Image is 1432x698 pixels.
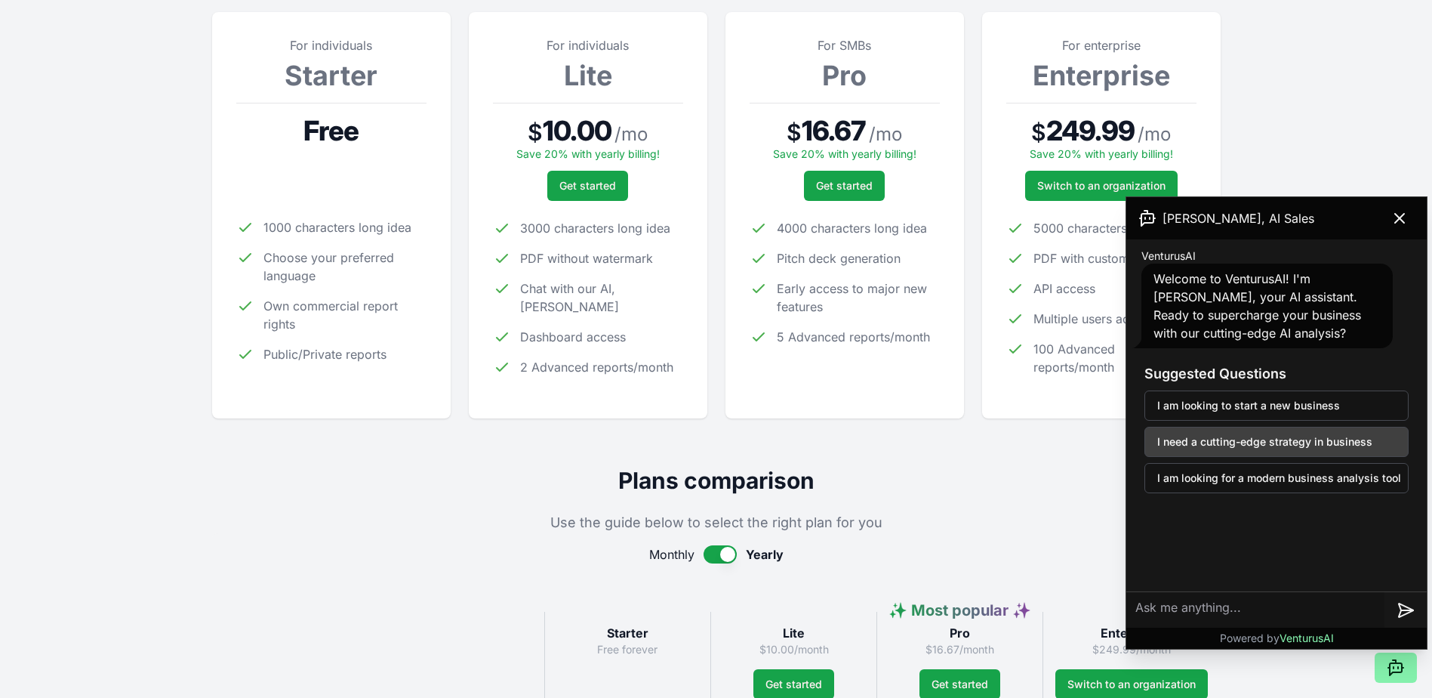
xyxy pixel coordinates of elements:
button: I am looking to start a new business [1144,391,1409,421]
span: 5 Advanced reports/month [777,328,930,346]
p: $16.67/month [889,642,1030,657]
span: Get started [765,677,822,692]
span: 100 Advanced reports/month [1033,340,1196,376]
h3: Enterprise [1055,624,1208,642]
span: 249.99 [1046,116,1135,146]
span: Public/Private reports [263,345,386,363]
p: $10.00/month [723,642,864,657]
p: For individuals [236,36,427,54]
span: $ [787,119,802,146]
button: Get started [547,171,628,201]
span: Pitch deck generation [777,249,901,267]
p: For enterprise [1006,36,1196,54]
span: Save 20% with yearly billing! [516,147,660,160]
span: Get started [932,677,988,692]
span: Early access to major new features [777,280,940,316]
span: 1000 characters long idea [263,218,411,236]
span: Save 20% with yearly billing! [1030,147,1173,160]
span: Chat with our AI, [PERSON_NAME] [520,280,683,316]
span: Get started [816,178,873,193]
h3: Lite [493,60,683,91]
h3: Pro [750,60,940,91]
span: / mo [869,122,902,147]
span: PDF without watermark [520,249,653,267]
p: Free forever [557,642,698,657]
h3: Pro [889,624,1030,642]
h3: Enterprise [1006,60,1196,91]
span: ✨ Most popular ✨ [888,601,1031,619]
span: 16.67 [802,116,867,146]
span: Save 20% with yearly billing! [773,147,916,160]
span: Multiple users access [1033,310,1155,328]
span: / mo [1138,122,1171,147]
span: API access [1033,280,1095,298]
span: $ [528,119,543,146]
span: 10.00 [543,116,611,146]
p: Powered by [1220,631,1334,646]
span: 4000 characters long idea [777,219,927,237]
p: $249.99/month [1055,642,1208,657]
h3: Starter [236,60,427,91]
button: I am looking for a modern business analysis tool [1144,463,1409,493]
p: Use the guide below to select the right plan for you [212,512,1221,533]
span: [PERSON_NAME], AI Sales [1163,209,1314,227]
button: Get started [804,171,885,201]
p: For individuals [493,36,683,54]
h3: Starter [557,624,698,642]
a: Switch to an organization [1025,171,1178,201]
span: Get started [559,178,616,193]
span: Free [303,116,359,146]
h3: Suggested Questions [1144,363,1409,385]
span: VenturusAI [1280,632,1334,644]
span: Choose your preferred language [263,249,427,285]
span: 3000 characters long idea [520,219,670,237]
span: $ [1031,119,1046,146]
span: PDF with custom watermark [1033,249,1193,267]
h2: Plans comparison [212,467,1221,494]
span: Monthly [649,545,694,564]
span: Yearly [746,545,784,564]
span: Own commercial report rights [263,297,427,333]
span: Welcome to VenturusAI! I'm [PERSON_NAME], your AI assistant. Ready to supercharge your business w... [1153,271,1361,341]
span: 2 Advanced reports/month [520,358,673,376]
span: / mo [614,122,648,147]
span: Dashboard access [520,328,626,346]
button: I need a cutting-edge strategy in business [1144,427,1409,457]
span: 5000 characters long idea [1033,219,1184,237]
span: VenturusAI [1141,249,1196,264]
p: For SMBs [750,36,940,54]
h3: Lite [723,624,864,642]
